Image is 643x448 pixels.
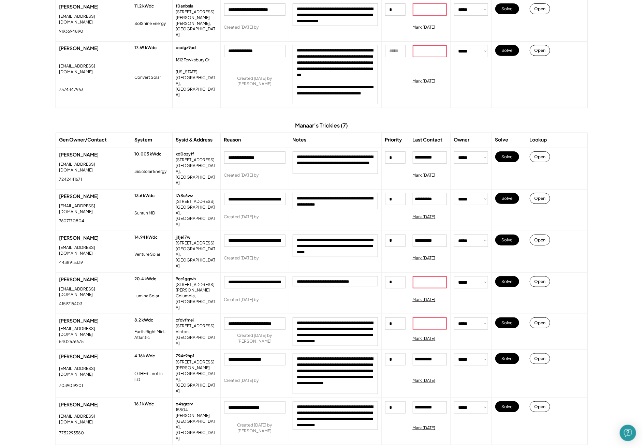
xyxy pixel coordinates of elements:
[59,235,128,241] div: [PERSON_NAME]
[135,252,161,257] div: Venture Solar
[530,235,550,245] button: Open
[59,87,84,93] div: 7574347963
[530,151,550,162] button: Open
[59,245,128,256] div: [EMAIL_ADDRESS][DOMAIN_NAME]
[413,173,436,178] div: Mark [DATE]
[176,45,196,51] div: ocdgz9ad
[59,3,128,10] div: [PERSON_NAME]
[495,3,519,14] button: Solve
[135,75,161,80] div: Convert Solar
[59,353,128,360] div: [PERSON_NAME]
[59,366,128,377] div: [EMAIL_ADDRESS][DOMAIN_NAME]
[385,136,402,143] div: Priority
[224,422,286,434] div: Created [DATE] by [PERSON_NAME]
[293,136,307,143] div: Notes
[176,235,191,240] div: jjfje17w
[176,329,217,346] div: Vinton, [GEOGRAPHIC_DATA]
[59,276,128,283] div: [PERSON_NAME]
[176,199,215,205] div: [STREET_ADDRESS]
[176,407,217,419] div: 15804 [PERSON_NAME]
[224,76,286,87] div: Created [DATE] by [PERSON_NAME]
[59,177,82,182] div: 7242441671
[176,323,215,329] div: [STREET_ADDRESS]
[59,45,128,52] div: [PERSON_NAME]
[530,136,547,143] div: Lookup
[135,21,166,27] div: SolShine Energy
[495,276,519,287] button: Solve
[59,383,83,389] div: 7039019201
[176,276,196,282] div: 9cc1ggwh
[176,293,217,310] div: Columbia, [GEOGRAPHIC_DATA]
[530,353,550,364] button: Open
[495,193,519,204] button: Solve
[176,205,217,227] div: [GEOGRAPHIC_DATA], [GEOGRAPHIC_DATA]
[413,25,436,30] div: Mark [DATE]
[620,425,636,441] div: Open Intercom Messenger
[176,57,214,63] div: 1612 Tewksbury Ct
[59,136,107,143] div: Gen Owner/Contact
[176,163,217,186] div: [GEOGRAPHIC_DATA], [GEOGRAPHIC_DATA]
[176,21,217,38] div: [PERSON_NAME], [GEOGRAPHIC_DATA]
[224,136,241,143] div: Reason
[413,336,436,342] div: Mark [DATE]
[59,260,83,266] div: 4438915339
[413,425,436,431] div: Mark [DATE]
[59,193,128,200] div: [PERSON_NAME]
[59,63,128,75] div: [EMAIL_ADDRESS][DOMAIN_NAME]
[413,214,436,220] div: Mark [DATE]
[495,151,519,162] button: Solve
[176,3,194,9] div: f0anbsla
[135,3,154,9] div: 11.2 kWdc
[135,45,157,51] div: 17.69 kWdc
[224,333,286,344] div: Created [DATE] by [PERSON_NAME]
[413,136,443,143] div: Last Contact
[530,276,550,287] button: Open
[135,371,169,383] div: OTHER - not in list
[224,378,259,384] div: Created [DATE] by
[176,353,195,359] div: 794z9hp1
[495,353,519,364] button: Solve
[135,276,157,282] div: 20.4 kWdc
[59,218,85,224] div: 7607170804
[176,240,215,246] div: [STREET_ADDRESS]
[176,136,213,143] div: Sysid & Address
[59,401,128,408] div: [PERSON_NAME]
[530,317,550,328] button: Open
[59,162,128,173] div: [EMAIL_ADDRESS][DOMAIN_NAME]
[59,286,128,298] div: [EMAIL_ADDRESS][DOMAIN_NAME]
[59,317,128,324] div: [PERSON_NAME]
[413,255,436,261] div: Mark [DATE]
[176,193,193,199] div: l7r8s6wz
[530,401,550,412] button: Open
[59,430,84,436] div: 7752293580
[59,301,83,307] div: 4159715403
[176,317,194,323] div: cfdvfmei
[295,122,348,129] div: Manaar's Trickies (7)
[176,401,193,407] div: o4sgrzrv
[176,419,217,442] div: [GEOGRAPHIC_DATA], [GEOGRAPHIC_DATA]
[495,45,519,56] button: Solve
[59,339,84,345] div: 5402676675
[176,9,217,21] div: [STREET_ADDRESS][PERSON_NAME]
[454,136,470,143] div: Owner
[413,78,436,84] div: Mark [DATE]
[495,401,519,412] button: Solve
[224,25,259,30] div: Created [DATE] by
[135,235,158,240] div: 14.94 kWdc
[176,282,217,294] div: [STREET_ADDRESS][PERSON_NAME]
[176,157,215,163] div: [STREET_ADDRESS]
[224,214,259,220] div: Created [DATE] by
[530,193,550,204] button: Open
[135,353,155,359] div: 4.16 kWdc
[495,317,519,328] button: Solve
[59,29,84,34] div: 9193694890
[224,255,259,261] div: Created [DATE] by
[135,210,156,216] div: Sunrun MD
[135,317,154,323] div: 8.2 kWdc
[530,3,550,14] button: Open
[135,329,169,341] div: Earth Right Mid-Atlantic
[59,326,128,338] div: [EMAIL_ADDRESS][DOMAIN_NAME]
[135,136,152,143] div: System
[224,173,259,178] div: Created [DATE] by
[495,235,519,245] button: Solve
